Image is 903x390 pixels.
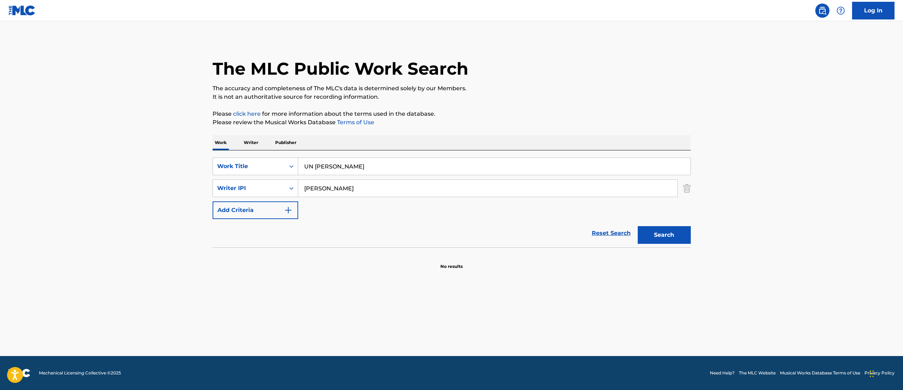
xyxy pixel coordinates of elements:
a: Terms of Use [336,119,374,126]
p: The accuracy and completeness of The MLC's data is determined solely by our Members. [213,84,691,93]
img: logo [8,369,30,377]
p: Please review the Musical Works Database [213,118,691,127]
a: Log In [852,2,895,19]
a: Musical Works Database Terms of Use [780,370,860,376]
a: click here [233,110,261,117]
img: help [837,6,845,15]
a: Need Help? [710,370,735,376]
p: No results [440,255,463,270]
p: Writer [242,135,260,150]
iframe: Chat Widget [868,356,903,390]
button: Search [638,226,691,244]
form: Search Form [213,157,691,247]
img: MLC Logo [8,5,36,16]
a: Privacy Policy [864,370,895,376]
div: Writer IPI [217,184,281,193]
img: 9d2ae6d4665cec9f34b9.svg [284,206,293,214]
h1: The MLC Public Work Search [213,58,468,79]
img: search [818,6,827,15]
div: Help [834,4,848,18]
a: Public Search [815,4,829,18]
div: Arrastrar [870,363,874,384]
button: Add Criteria [213,201,298,219]
p: It is not an authoritative source for recording information. [213,93,691,101]
div: Work Title [217,162,281,171]
a: The MLC Website [739,370,776,376]
div: Widget de chat [868,356,903,390]
p: Please for more information about the terms used in the database. [213,110,691,118]
a: Reset Search [588,225,634,241]
span: Mechanical Licensing Collective © 2025 [39,370,121,376]
p: Publisher [273,135,299,150]
p: Work [213,135,229,150]
img: Delete Criterion [683,179,691,197]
